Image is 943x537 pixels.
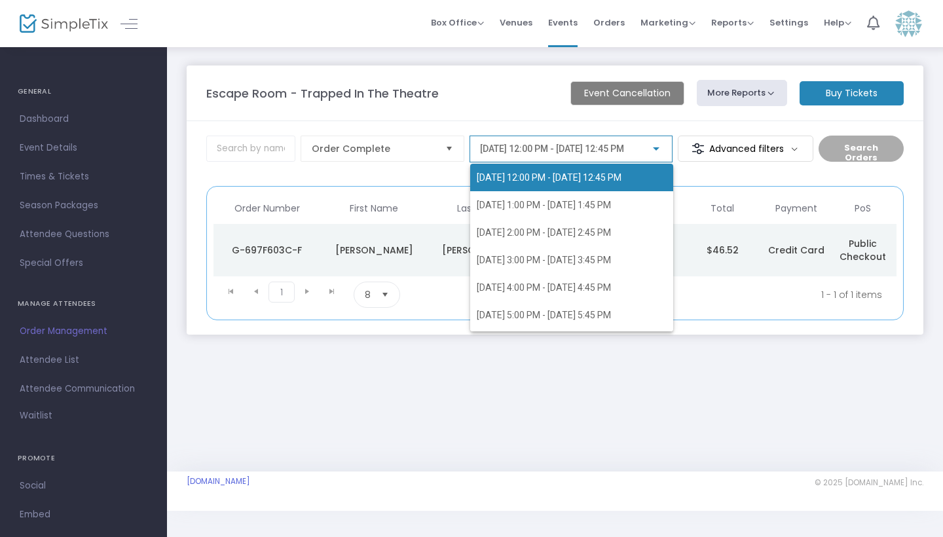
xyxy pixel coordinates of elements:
span: [DATE] 4:00 PM - [DATE] 4:45 PM [477,282,611,293]
span: [DATE] 3:00 PM - [DATE] 3:45 PM [477,255,611,265]
span: [DATE] 5:00 PM - [DATE] 5:45 PM [477,310,611,320]
span: [DATE] 12:00 PM - [DATE] 12:45 PM [477,172,621,183]
span: [DATE] 1:00 PM - [DATE] 1:45 PM [477,200,611,210]
span: [DATE] 2:00 PM - [DATE] 2:45 PM [477,227,611,238]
